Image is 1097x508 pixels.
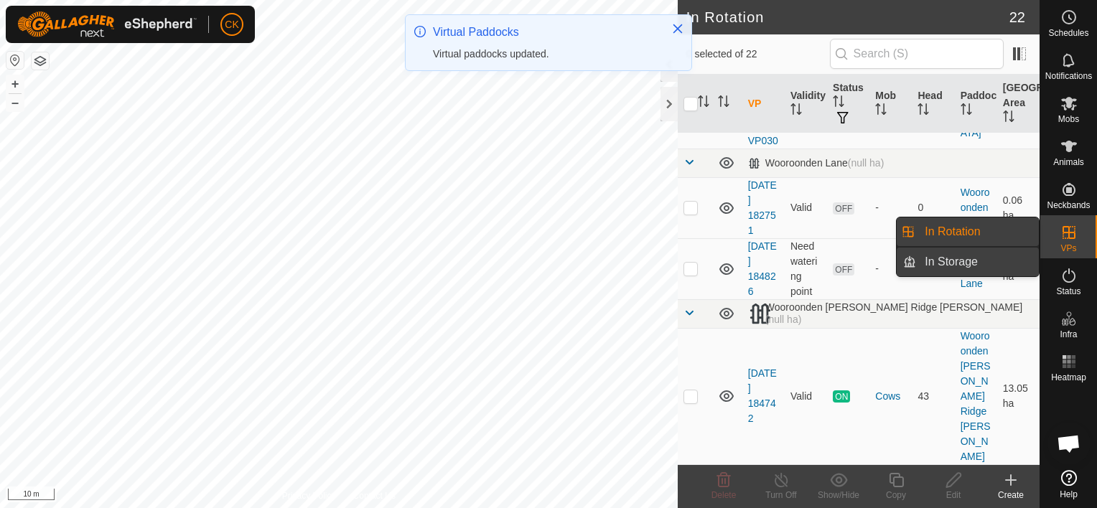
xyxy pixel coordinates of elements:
[869,75,912,133] th: Mob
[997,328,1040,464] td: 13.05 ha
[1047,201,1090,210] span: Neckbands
[748,179,777,236] a: [DATE] 182751
[925,253,978,271] span: In Storage
[6,75,24,93] button: +
[785,328,827,464] td: Valid
[875,261,906,276] div: -
[711,490,737,500] span: Delete
[867,489,925,502] div: Copy
[748,157,884,169] div: Wooroonden Lane
[748,367,777,424] a: [DATE] 184742
[1051,373,1086,382] span: Heatmap
[830,39,1004,69] input: Search (S)
[6,52,24,69] button: Reset Map
[718,98,729,109] p-sorticon: Activate to sort
[982,489,1040,502] div: Create
[32,52,49,70] button: Map Layers
[17,11,197,37] img: Gallagher Logo
[1056,287,1080,296] span: Status
[925,489,982,502] div: Edit
[916,248,1039,276] a: In Storage
[875,389,906,404] div: Cows
[790,105,802,117] p-sorticon: Activate to sort
[833,202,854,215] span: OFF
[1053,158,1084,166] span: Animals
[848,157,884,169] span: (null ha)
[698,98,709,109] p-sorticon: Activate to sort
[1040,464,1097,504] a: Help
[875,200,906,215] div: -
[742,75,785,133] th: VP
[1009,6,1025,28] span: 22
[833,390,850,403] span: ON
[748,75,778,146] a: [DATE] 114806-VP030
[6,94,24,111] button: –
[897,217,1039,246] li: In Rotation
[225,17,238,32] span: CK
[875,105,887,117] p-sorticon: Activate to sort
[810,489,867,502] div: Show/Hide
[785,177,827,238] td: Valid
[997,75,1040,133] th: [GEOGRAPHIC_DATA] Area
[1003,113,1014,124] p-sorticon: Activate to sort
[833,263,854,276] span: OFF
[785,238,827,299] td: Need watering point
[916,217,1039,246] a: In Rotation
[827,75,869,133] th: Status
[1060,490,1078,499] span: Help
[961,105,972,117] p-sorticon: Activate to sort
[833,98,844,109] p-sorticon: Activate to sort
[925,223,980,240] span: In Rotation
[912,75,954,133] th: Head
[785,75,827,133] th: Validity
[912,177,954,238] td: 0
[686,47,830,62] span: 0 selected of 22
[1060,330,1077,339] span: Infra
[1060,244,1076,253] span: VPs
[912,328,954,464] td: 43
[961,330,991,462] a: Wooroonden [PERSON_NAME] Ridge [PERSON_NAME]
[353,489,396,502] a: Contact Us
[686,9,1009,26] h2: In Rotation
[1045,72,1092,80] span: Notifications
[997,177,1040,238] td: 0.06 ha
[1048,29,1088,37] span: Schedules
[433,47,657,62] div: Virtual paddocks updated.
[918,105,929,117] p-sorticon: Activate to sort
[748,240,777,297] a: [DATE] 184826
[955,75,997,133] th: Paddock
[752,489,810,502] div: Turn Off
[433,24,657,41] div: Virtual Paddocks
[897,248,1039,276] li: In Storage
[1047,422,1091,465] div: Open chat
[1058,115,1079,123] span: Mobs
[748,301,1034,326] div: Wooroonden [PERSON_NAME] Ridge [PERSON_NAME]
[961,187,990,228] a: Wooroonden Lane
[282,489,336,502] a: Privacy Policy
[765,314,802,325] span: (null ha)
[668,19,688,39] button: Close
